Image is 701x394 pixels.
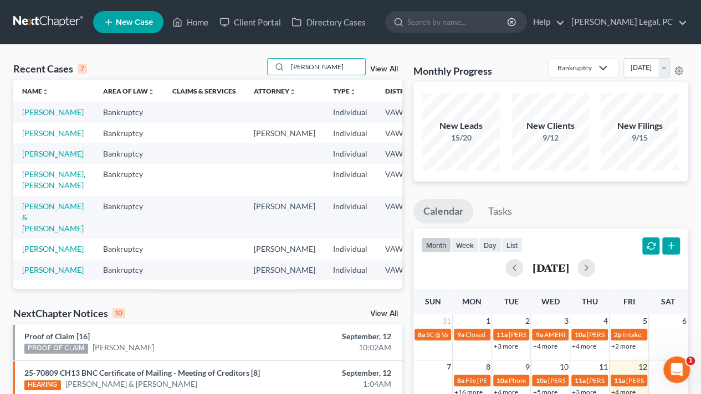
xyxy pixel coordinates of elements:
i: unfold_more [42,89,49,95]
a: [PERSON_NAME] [22,149,84,158]
td: Bankruptcy [94,260,163,280]
input: Search by name... [407,12,509,32]
span: 1 [686,356,695,365]
div: NextChapter Notices [13,307,125,320]
div: 9/15 [601,132,678,143]
a: 25-70809 CH13 BNC Certificate of Mailing - Meeting of Creditors [8] [24,368,260,377]
span: 11a [614,376,625,385]
i: unfold_more [148,89,155,95]
span: AMENDED PLAN DUE FOR [PERSON_NAME] [544,330,677,339]
div: 10 [112,308,125,318]
i: unfold_more [350,89,356,95]
span: Closed - [DATE] - Closed [465,330,535,339]
a: [PERSON_NAME] [22,128,84,138]
span: 10 [559,360,570,374]
a: View All [370,310,398,318]
span: 31 [441,314,452,328]
span: 11a [497,330,508,339]
div: New Leads [422,120,500,132]
td: Individual [324,164,376,196]
span: Tue [504,297,518,306]
div: New Clients [511,120,589,132]
a: [PERSON_NAME] [93,342,154,353]
a: Typeunfold_more [333,87,356,95]
td: [PERSON_NAME] [245,239,324,259]
a: View All [370,65,398,73]
span: 5 [642,314,648,328]
span: 2p [614,330,622,339]
span: Mon [462,297,482,306]
td: Individual [324,196,376,239]
a: +4 more [533,342,557,350]
a: Proof of Claim [16] [24,331,90,341]
td: Individual [324,239,376,259]
div: Recent Cases [13,62,87,75]
span: 12 [637,360,648,374]
td: VAWB [376,164,431,196]
input: Search by name... [288,59,365,75]
span: 9a [535,330,543,339]
span: File [PERSON_NAME] Plan [465,376,543,385]
td: VAWB [376,102,431,122]
span: Sat [661,297,675,306]
span: 4 [602,314,609,328]
a: Tasks [478,199,522,224]
td: [PERSON_NAME] [245,123,324,143]
div: HEARING [24,380,61,390]
td: Bankruptcy [94,164,163,196]
td: Individual [324,102,376,122]
a: Help [528,12,565,32]
a: Calendar [413,199,473,224]
span: 8a [457,376,464,385]
a: [PERSON_NAME] [22,107,84,117]
span: SC @ Va Tech [426,330,464,339]
span: 3 [563,314,570,328]
td: VAWB [376,239,431,259]
span: 10a [575,330,586,339]
a: [PERSON_NAME] Legal, PC [566,12,687,32]
td: [PERSON_NAME] [245,260,324,280]
span: New Case [116,18,153,27]
a: Directory Cases [286,12,371,32]
a: +4 more [572,342,596,350]
div: 9/12 [511,132,589,143]
span: 11a [575,376,586,385]
td: Individual [324,260,376,280]
td: Bankruptcy [94,196,163,239]
a: [PERSON_NAME] [22,244,84,253]
th: Claims & Services [163,80,245,102]
a: Attorneyunfold_more [254,87,296,95]
i: unfold_more [289,89,296,95]
td: Bankruptcy [94,239,163,259]
div: 1:04AM [276,379,391,390]
td: Bankruptcy [94,143,163,164]
iframe: Intercom live chat [663,356,690,383]
span: 6 [681,314,688,328]
a: [PERSON_NAME] & [PERSON_NAME] [65,379,197,390]
div: 10:02AM [276,342,391,353]
span: Thu [582,297,598,306]
td: VAWB [376,260,431,280]
div: September, 12 [276,331,391,342]
button: list [502,237,523,252]
td: Individual [324,143,376,164]
a: Home [167,12,214,32]
h3: Monthly Progress [413,64,492,77]
span: 8a [418,330,425,339]
td: VAWB [376,143,431,164]
td: Bankruptcy [94,102,163,122]
button: week [451,237,479,252]
a: Nameunfold_more [22,87,49,95]
span: Wed [541,297,560,306]
td: VAWB [376,196,431,239]
span: 9 [524,360,530,374]
a: [PERSON_NAME] [22,265,84,274]
span: 11 [598,360,609,374]
span: 1 [485,314,492,328]
td: Individual [324,123,376,143]
a: +3 more [494,342,518,350]
a: Area of Lawunfold_more [103,87,155,95]
span: 9a [457,330,464,339]
span: 10a [535,376,546,385]
span: 2 [524,314,530,328]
